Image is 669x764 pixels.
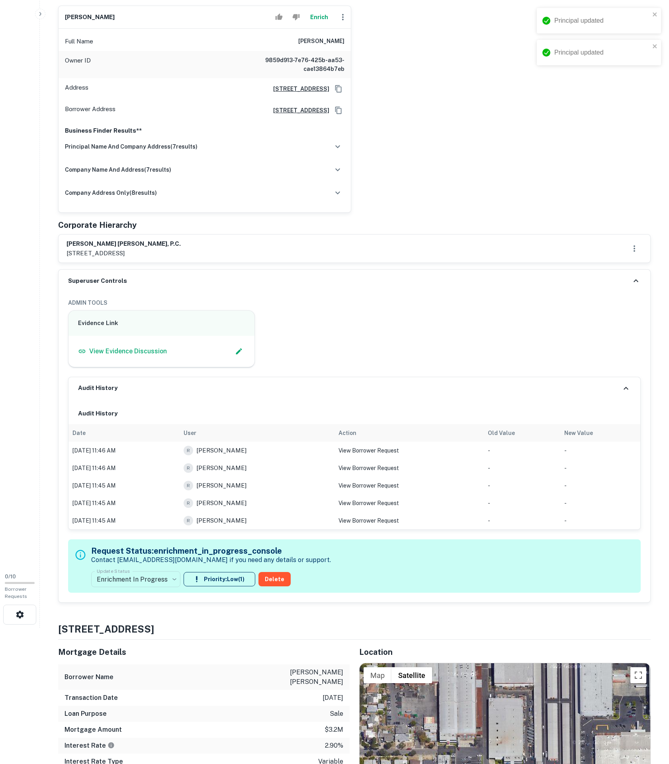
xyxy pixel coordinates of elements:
p: [PERSON_NAME] [196,446,246,455]
p: [DATE] [323,693,343,703]
td: - [484,459,560,477]
p: 2.90% [325,741,343,750]
div: Principal updated [554,16,650,25]
h6: Borrower Name [65,672,113,682]
p: Contact [EMAIL_ADDRESS][DOMAIN_NAME] if you need any details or support. [91,555,331,565]
p: Address [65,83,88,95]
h6: ADMIN TOOLS [68,298,641,307]
button: Accept [272,9,286,25]
div: R [184,481,193,490]
a: View Evidence Discussion [78,347,167,356]
h6: [PERSON_NAME] [PERSON_NAME], p.c. [67,239,181,249]
td: - [560,459,640,477]
h5: Corporate Hierarchy [58,219,137,231]
button: Show satellite imagery [391,667,432,683]
h6: Audit History [78,384,117,393]
h6: Loan Purpose [65,709,107,719]
td: View Borrower Request [334,442,484,459]
h5: Mortgage Details [58,646,350,658]
th: Action [334,424,484,442]
h6: company address only ( 8 results) [65,188,157,197]
p: View Evidence Discussion [89,347,167,356]
h6: company name and address ( 7 results) [65,165,171,174]
p: Owner ID [65,56,91,73]
div: R [184,498,193,508]
button: Reject [289,9,303,25]
td: - [560,494,640,512]
span: 0 / 10 [5,574,16,580]
button: Edit Slack Link [233,345,245,357]
a: [STREET_ADDRESS] [267,106,329,115]
h5: Location [359,646,651,658]
h6: Mortgage Amount [65,725,122,735]
td: [DATE] 11:46 AM [68,459,180,477]
h6: Evidence Link [78,319,245,328]
iframe: Chat Widget [629,700,669,739]
button: Show street map [364,667,391,683]
td: [DATE] 11:45 AM [68,512,180,529]
button: Copy Address [333,83,344,95]
a: [STREET_ADDRESS] [267,84,329,93]
p: [PERSON_NAME] [PERSON_NAME] [272,668,343,687]
td: [DATE] 11:46 AM [68,442,180,459]
td: View Borrower Request [334,494,484,512]
h6: principal name and company address ( 7 results) [65,142,198,151]
td: - [560,477,640,494]
th: Date [68,424,180,442]
p: Borrower Address [65,104,115,116]
p: $3.2m [325,725,343,735]
h6: [PERSON_NAME] [298,37,344,46]
p: [STREET_ADDRESS] [67,249,181,258]
th: Old Value [484,424,560,442]
h6: Superuser Controls [68,276,127,286]
h6: 9859d913-7e76-425b-aa53-cae13864b7eb [249,56,344,73]
td: - [484,442,560,459]
td: - [560,512,640,529]
h6: Transaction Date [65,693,118,703]
div: R [184,463,193,473]
div: Enrichment In Progress [91,568,180,590]
td: - [560,442,640,459]
h6: Audit History [78,409,631,418]
td: [DATE] 11:45 AM [68,494,180,512]
button: close [652,11,658,19]
td: View Borrower Request [334,459,484,477]
h4: [STREET_ADDRESS] [58,622,651,636]
span: Borrower Requests [5,586,27,599]
td: - [484,494,560,512]
div: R [184,516,193,525]
button: Delete [258,572,291,586]
td: - [484,512,560,529]
p: [PERSON_NAME] [196,516,246,525]
p: Business Finder Results** [65,126,344,135]
div: R [184,446,193,455]
h6: Interest Rate [65,741,115,750]
button: Copy Address [333,104,344,116]
p: [PERSON_NAME] [196,463,246,473]
p: [PERSON_NAME] [196,481,246,490]
th: User [180,424,334,442]
svg: The interest rates displayed on the website are for informational purposes only and may be report... [108,742,115,749]
button: Toggle fullscreen view [630,667,646,683]
div: Principal updated [554,48,650,57]
h5: Request Status: enrichment_in_progress_console [91,545,331,557]
label: Update Status [97,568,130,574]
td: - [484,477,560,494]
td: View Borrower Request [334,477,484,494]
td: [DATE] 11:45 AM [68,477,180,494]
h6: [PERSON_NAME] [65,13,115,22]
p: [PERSON_NAME] [196,498,246,508]
td: View Borrower Request [334,512,484,529]
button: close [652,43,658,51]
th: New Value [560,424,640,442]
button: Enrich [306,9,332,25]
p: sale [330,709,343,719]
button: Priority:Low(1) [184,572,255,586]
p: Full Name [65,37,93,46]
